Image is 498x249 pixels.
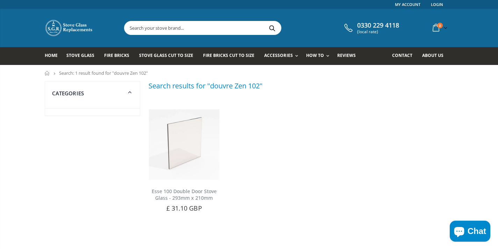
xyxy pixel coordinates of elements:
[422,47,449,65] a: About us
[264,47,301,65] a: Accessories
[139,52,193,58] span: Stove Glass Cut To Size
[203,52,254,58] span: Fire Bricks Cut To Size
[166,204,202,212] span: £ 31.10 GBP
[66,52,94,58] span: Stove Glass
[124,21,359,35] input: Search your stove brand...
[357,29,399,34] span: (local rate)
[45,19,94,37] img: Stove Glass Replacement
[139,47,199,65] a: Stove Glass Cut To Size
[104,47,135,65] a: Fire Bricks
[152,188,217,201] a: Esse 100 Double Door Stove Glass - 293mm x 210mm
[306,47,333,65] a: How To
[430,21,449,35] a: 0
[45,47,63,65] a: Home
[337,52,356,58] span: Reviews
[357,22,399,29] span: 0330 229 4118
[422,52,443,58] span: About us
[306,52,324,58] span: How To
[52,90,84,97] span: Categories
[66,47,100,65] a: Stove Glass
[392,52,412,58] span: Contact
[437,23,443,28] span: 0
[149,81,262,90] h3: Search results for "douvre Zen 102"
[342,22,399,34] a: 0330 229 4118 (local rate)
[392,47,418,65] a: Contact
[265,21,280,35] button: Search
[104,52,129,58] span: Fire Bricks
[337,47,361,65] a: Reviews
[59,70,148,76] span: Search: 1 result found for "douvre Zen 102"
[45,52,58,58] span: Home
[45,71,50,75] a: Home
[149,109,219,180] img: Esse 100 Double Door Stove Glass
[448,221,492,243] inbox-online-store-chat: Shopify online store chat
[203,47,260,65] a: Fire Bricks Cut To Size
[264,52,293,58] span: Accessories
